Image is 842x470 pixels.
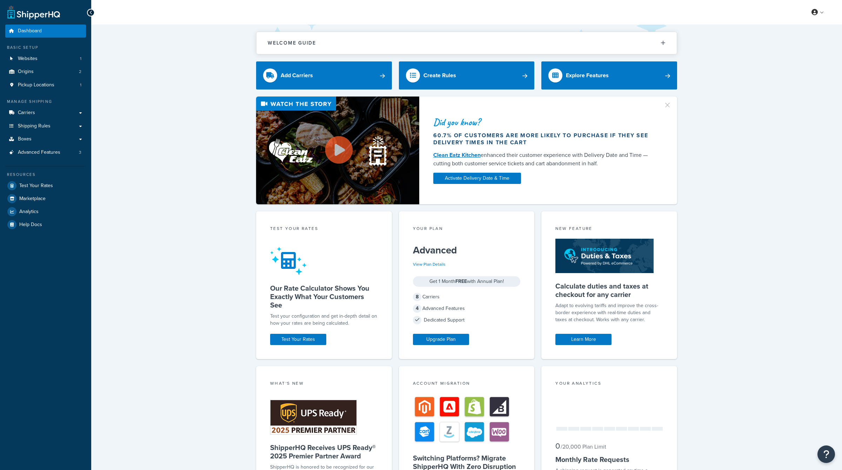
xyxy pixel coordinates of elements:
h2: Welcome Guide [268,40,316,46]
strong: FREE [455,278,467,285]
span: Marketplace [19,196,46,202]
span: Boxes [18,136,32,142]
li: Websites [5,52,86,65]
span: Analytics [19,209,39,215]
a: Explore Features [541,61,677,90]
a: Create Rules [399,61,535,90]
span: 3 [79,150,81,155]
span: 1 [80,82,81,88]
div: Advanced Features [413,304,521,313]
a: Shipping Rules [5,120,86,133]
div: Create Rules [423,71,456,80]
div: 60.7% of customers are more likely to purchase if they see delivery times in the cart [433,132,655,146]
div: Did you know? [433,117,655,127]
p: Adapt to evolving tariffs and improve the cross-border experience with real-time duties and taxes... [555,302,663,323]
h5: Calculate duties and taxes at checkout for any carrier [555,282,663,299]
div: Manage Shipping [5,99,86,105]
div: Your Plan [413,225,521,233]
span: 8 [413,293,421,301]
a: Help Docs [5,218,86,231]
div: Test your configuration and get in-depth detail on how your rates are being calculated. [270,313,378,327]
a: Websites1 [5,52,86,65]
span: Websites [18,56,38,62]
span: Pickup Locations [18,82,54,88]
span: Dashboard [18,28,42,34]
div: Explore Features [566,71,609,80]
h5: Monthly Rate Requests [555,455,663,464]
div: Your Analytics [555,380,663,388]
li: Origins [5,65,86,78]
a: Dashboard [5,25,86,38]
div: enhanced their customer experience with Delivery Date and Time — cutting both customer service ti... [433,151,655,168]
span: 4 [413,304,421,313]
h5: Our Rate Calculator Shows You Exactly What Your Customers See [270,284,378,309]
button: Welcome Guide [256,32,677,54]
div: What's New [270,380,378,388]
a: Advanced Features3 [5,146,86,159]
a: Activate Delivery Date & Time [433,173,521,184]
span: 1 [80,56,81,62]
div: Basic Setup [5,45,86,51]
div: Account Migration [413,380,521,388]
span: Carriers [18,110,35,116]
a: Learn More [555,334,612,345]
a: Test Your Rates [270,334,326,345]
a: Boxes [5,133,86,146]
span: Test Your Rates [19,183,53,189]
div: Add Carriers [281,71,313,80]
span: Advanced Features [18,150,60,155]
div: Get 1 Month with Annual Plan! [413,276,521,287]
a: View Plan Details [413,261,446,267]
div: Resources [5,172,86,178]
div: Carriers [413,292,521,302]
a: Carriers [5,106,86,119]
a: Marketplace [5,192,86,205]
img: Video thumbnail [256,97,419,204]
a: Test Your Rates [5,179,86,192]
div: Test your rates [270,225,378,233]
li: Advanced Features [5,146,86,159]
small: / 20,000 Plan Limit [561,443,606,451]
span: 2 [79,69,81,75]
span: 0 [555,440,560,452]
div: Dedicated Support [413,315,521,325]
a: Pickup Locations1 [5,79,86,92]
a: Clean Eatz Kitchen [433,151,481,159]
span: Shipping Rules [18,123,51,129]
a: Add Carriers [256,61,392,90]
h5: Advanced [413,245,521,256]
div: New Feature [555,225,663,233]
span: Help Docs [19,222,42,228]
span: Origins [18,69,34,75]
a: Analytics [5,205,86,218]
a: Upgrade Plan [413,334,469,345]
li: Pickup Locations [5,79,86,92]
a: Origins2 [5,65,86,78]
button: Open Resource Center [817,445,835,463]
h5: ShipperHQ Receives UPS Ready® 2025 Premier Partner Award [270,443,378,460]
